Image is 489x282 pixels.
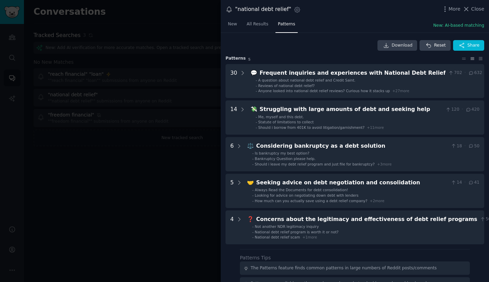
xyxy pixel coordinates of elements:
[247,179,254,186] span: 🤝
[256,179,448,187] div: Seeking advice on debt negotiation and consolidation
[260,105,443,114] div: Struggling with large amounts of debt and seeking help
[468,70,482,76] span: 632
[464,143,466,149] span: ·
[226,56,246,62] span: Pattern s
[252,230,254,234] div: -
[235,5,291,14] div: "national debt relief"
[434,42,446,49] span: Reset
[252,224,254,229] div: -
[393,89,409,93] span: + 27 more
[252,198,254,203] div: -
[255,235,300,239] span: National debt relief scam
[377,162,392,166] span: + 3 more
[256,88,257,93] div: -
[252,162,254,167] div: -
[255,199,368,203] span: How much can you actually save using a debt relief company?
[244,19,271,33] a: All Results
[252,151,254,156] div: -
[256,120,257,124] div: -
[255,230,339,234] span: National debt relief program is worth it or not?
[230,105,237,130] div: 14
[258,120,314,124] span: Statute of limitations to collect
[462,107,463,113] span: ·
[464,70,466,76] span: ·
[247,21,268,27] span: All Results
[226,19,240,33] a: New
[240,255,271,260] label: Patterns Tips
[255,193,359,197] span: Looking for advice on negotiating down debt with lenders
[370,199,385,203] span: + 2 more
[367,125,384,130] span: + 11 more
[260,69,446,77] div: Frequent inquiries and experiences with National Debt Relief
[453,40,484,51] button: Share
[248,57,250,61] span: 5
[230,69,237,94] div: 30
[250,106,257,112] span: 💸
[445,107,459,113] span: 120
[247,216,254,222] span: ❓
[258,125,365,130] span: Should i borrow from 401K to avoid litigation/garnishment?
[433,23,484,29] button: New: AI-based matching
[247,143,254,149] span: ⚖️
[251,265,437,271] div: The Patterns feature finds common patterns in large numbers of Reddit posts/comments
[278,21,295,27] span: Patterns
[230,179,234,203] div: 5
[255,162,375,166] span: Should i leave my debt relief program and just file for bankruptcy?
[255,151,309,155] span: Is bankruptcy my best option?
[303,235,317,239] span: + 1 more
[471,5,484,13] span: Close
[230,215,234,240] div: 4
[463,5,484,13] button: Close
[258,89,390,93] span: Anyone looked into national debt relief reviews? Curious how it stacks up
[258,84,315,88] span: Reviews of national debt relief?
[255,224,319,229] span: Not another NDR legitimacy inquiry
[252,156,254,161] div: -
[250,70,257,76] span: 💬
[230,142,234,167] div: 6
[451,180,462,186] span: 14
[392,42,413,49] span: Download
[448,70,462,76] span: 702
[252,235,254,240] div: -
[252,187,254,192] div: -
[256,83,257,88] div: -
[465,107,479,113] span: 420
[256,215,477,224] div: Concerns about the legitimacy and effectiveness of debt relief programs
[464,180,466,186] span: ·
[275,19,297,33] a: Patterns
[258,115,304,119] span: Me, myself and this debt.
[252,193,254,198] div: -
[255,157,316,161] span: Bankruptcy Question please help.
[449,5,461,13] span: More
[256,114,257,119] div: -
[258,78,356,82] span: A question about national debt relief and Credit Saint.
[467,42,479,49] span: Share
[255,188,348,192] span: Always Read the Documents for debt consolidation!
[420,40,450,51] button: Reset
[228,21,237,27] span: New
[441,5,461,13] button: More
[468,143,479,149] span: 50
[451,143,462,149] span: 18
[256,78,257,83] div: -
[377,40,417,51] a: Download
[468,180,479,186] span: 41
[256,125,257,130] div: -
[256,142,448,150] div: Considering bankruptcy as a debt solution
